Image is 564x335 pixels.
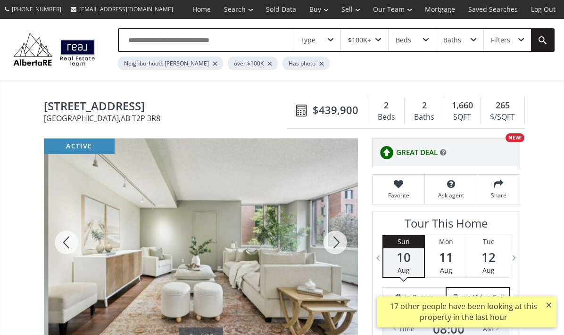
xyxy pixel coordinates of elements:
[541,296,556,313] button: ×
[467,235,510,248] div: Tue
[405,293,434,302] span: in Person
[449,110,476,124] div: SQFT
[373,99,399,112] div: 2
[44,139,115,154] div: active
[486,99,520,112] div: 265
[118,57,223,70] div: Neighborhood: [PERSON_NAME]
[12,5,61,13] span: [PHONE_NUMBER]
[348,37,371,43] div: $100K+
[383,251,424,264] span: 10
[506,133,524,142] div: NEW!
[482,266,495,275] span: Aug
[425,235,467,248] div: Mon
[443,37,461,43] div: Baths
[452,99,473,112] span: 1,660
[382,217,510,235] h3: Tour This Home
[228,57,278,70] div: over $100K
[462,293,504,302] span: via Video Call
[282,57,330,70] div: Has photo
[313,103,358,117] span: $439,900
[300,37,315,43] div: Type
[486,110,520,124] div: $/SQFT
[377,191,420,199] span: Favorite
[377,143,396,162] img: rating icon
[425,251,467,264] span: 11
[409,110,439,124] div: Baths
[482,191,515,199] span: Share
[79,5,173,13] span: [EMAIL_ADDRESS][DOMAIN_NAME]
[396,147,438,157] span: GREAT DEAL
[44,100,291,114] span: 500 Eau Claire Avenue SW #201B
[66,0,178,18] a: [EMAIL_ADDRESS][DOMAIN_NAME]
[9,31,99,68] img: Logo
[373,110,399,124] div: Beds
[396,37,411,43] div: Beds
[398,266,410,275] span: Aug
[409,99,439,112] div: 2
[467,251,510,264] span: 12
[430,191,472,199] span: Ask agent
[382,301,545,323] div: 17 other people have been looking at this property in the last hour
[440,266,452,275] span: Aug
[383,235,424,248] div: Sun
[44,114,291,122] span: [GEOGRAPHIC_DATA] , AB T2P 3R8
[491,37,510,43] div: Filters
